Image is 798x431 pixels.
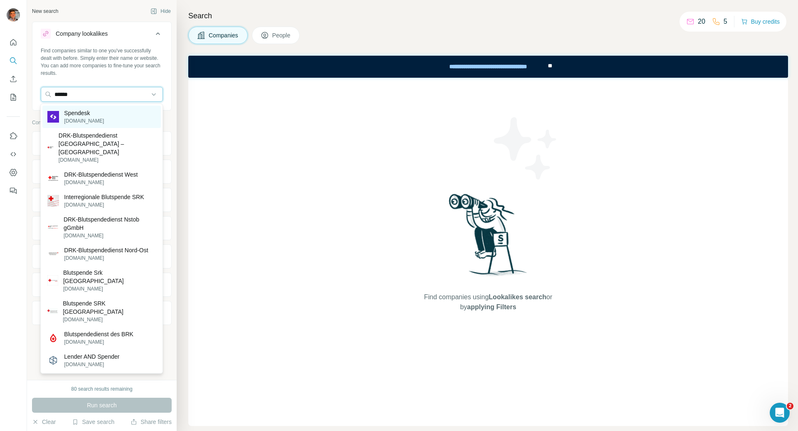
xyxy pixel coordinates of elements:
p: 5 [724,17,727,27]
button: Hide [145,5,177,17]
p: [DOMAIN_NAME] [64,179,138,186]
p: [DOMAIN_NAME] [63,316,156,323]
p: [DOMAIN_NAME] [64,201,144,209]
img: DRK-Blutspendedienst West [47,172,59,184]
p: Blutspende SRK [GEOGRAPHIC_DATA] [63,299,156,316]
button: Enrich CSV [7,71,20,86]
div: 80 search results remaining [71,385,132,393]
button: Save search [72,418,114,426]
button: Employees (size) [32,246,171,266]
button: Share filters [131,418,172,426]
img: Surfe Illustration - Woman searching with binoculars [445,192,532,284]
p: Company information [32,119,172,126]
button: Search [7,53,20,68]
p: Spendesk [64,109,104,117]
span: Lookalikes search [489,293,547,300]
button: Keywords [32,303,171,323]
h4: Search [188,10,788,22]
button: Industry [32,162,171,182]
button: Clear [32,418,56,426]
span: applying Filters [467,303,516,310]
p: Blutspende Srk [GEOGRAPHIC_DATA] [63,268,156,285]
p: Blutspendedienst des BRK [64,330,133,338]
img: Blutspendedienst des BRK [47,332,59,344]
button: Dashboard [7,165,20,180]
img: Lender AND Spender [47,355,59,366]
img: Surfe Illustration - Stars [488,111,563,186]
p: DRK-Blutspendedienst Nord-Ost [64,246,148,254]
iframe: Intercom live chat [770,403,790,423]
div: Find companies similar to one you've successfully dealt with before. Simply enter their name or w... [41,47,163,77]
img: Avatar [7,8,20,22]
p: [DOMAIN_NAME] [64,232,156,239]
p: 20 [698,17,705,27]
p: DRK-Blutspendedienst West [64,170,138,179]
img: Blutspende SRK Schweiz [47,306,58,316]
p: DRK-Blutspendedienst [GEOGRAPHIC_DATA] – [GEOGRAPHIC_DATA] [59,131,156,156]
button: Company lookalikes [32,24,171,47]
button: Feedback [7,183,20,198]
img: Interregionale Blutspende SRK [47,195,59,207]
img: DRK-Blutspendedienst Baden-Württemberg – Hessen [47,144,53,150]
p: [DOMAIN_NAME] [59,156,156,164]
div: Company lookalikes [56,30,108,38]
img: DRK-Blutspendedienst Nstob gGmbH [47,222,59,233]
p: Interregionale Blutspende SRK [64,193,144,201]
p: [DOMAIN_NAME] [63,285,156,293]
div: New search [32,7,58,15]
button: HQ location [32,190,171,210]
p: [DOMAIN_NAME] [64,117,104,125]
button: Annual revenue ($) [32,218,171,238]
p: [DOMAIN_NAME] [64,338,133,346]
button: Use Surfe API [7,147,20,162]
p: [DOMAIN_NAME] [64,254,148,262]
button: Use Surfe on LinkedIn [7,128,20,143]
button: Quick start [7,35,20,50]
button: Buy credits [741,16,780,27]
img: DRK-Blutspendedienst Nord-Ost [47,248,59,260]
img: Spendesk [47,111,59,123]
button: My lists [7,90,20,105]
span: People [272,31,291,39]
button: Technologies [32,275,171,295]
span: 2 [787,403,793,409]
p: DRK-Blutspendedienst Nstob gGmbH [64,215,156,232]
p: [DOMAIN_NAME] [64,361,119,368]
iframe: Banner [188,56,788,78]
p: Lender AND Spender [64,352,119,361]
button: Company [32,133,171,153]
span: Companies [209,31,239,39]
img: Blutspende Srk Zürich [47,275,58,286]
span: Find companies using or by [421,292,554,312]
